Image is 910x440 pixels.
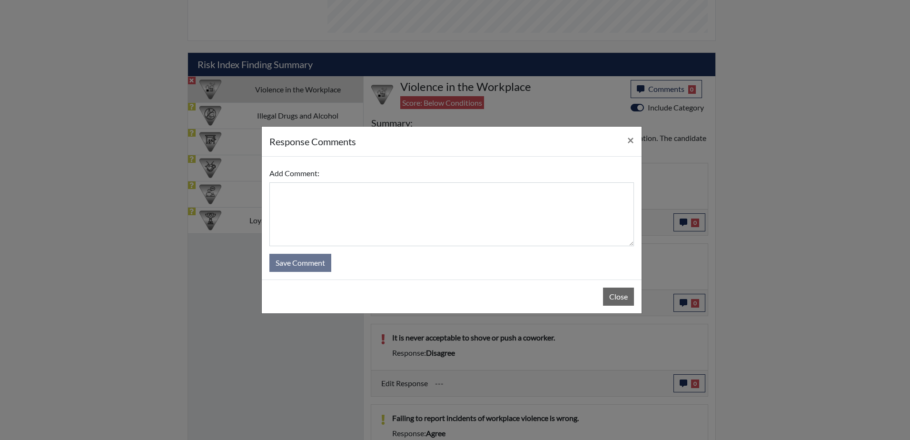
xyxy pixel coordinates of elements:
[269,254,331,272] button: Save Comment
[603,288,634,306] button: Close
[269,134,356,149] h5: response Comments
[269,164,319,182] label: Add Comment:
[620,127,642,153] button: Close
[627,133,634,147] span: ×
